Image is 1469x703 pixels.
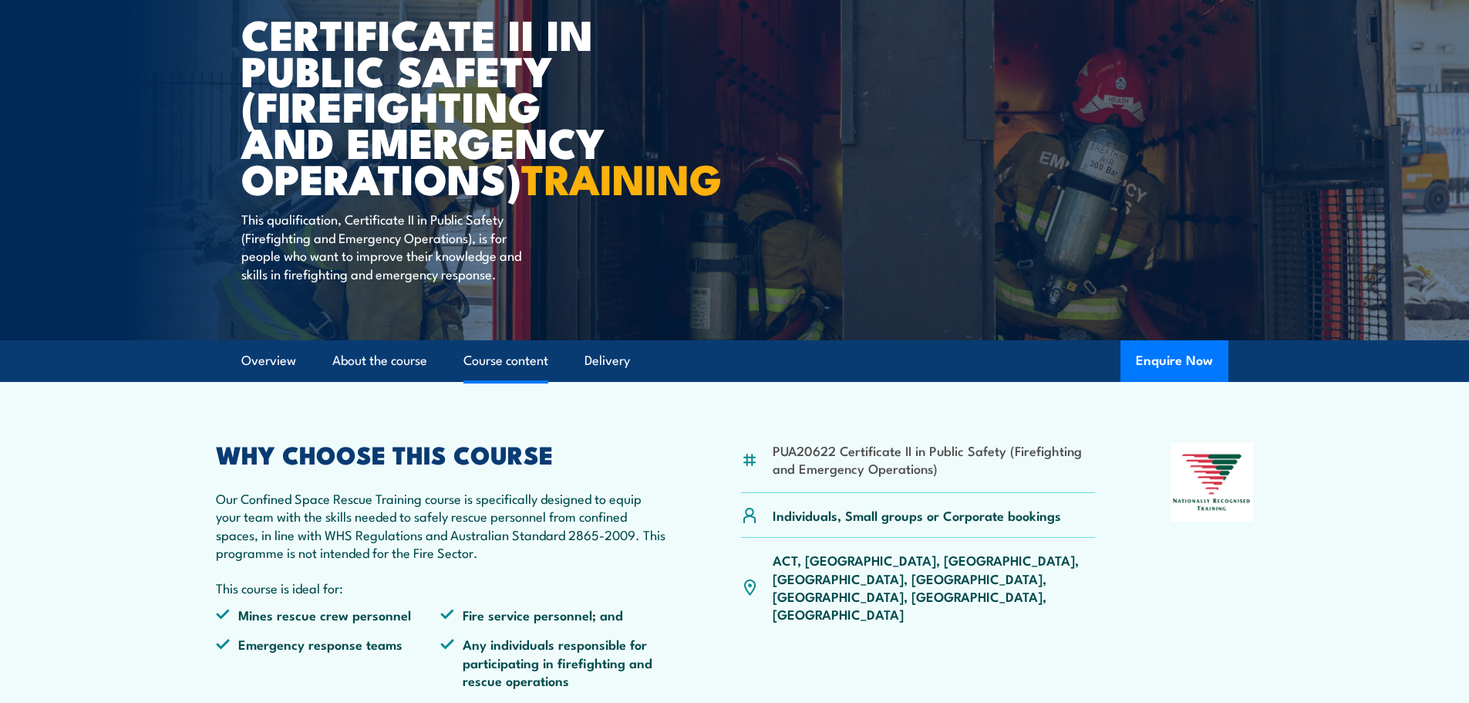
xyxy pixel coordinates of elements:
[1171,443,1254,522] img: Nationally Recognised Training logo.
[216,606,441,624] li: Mines rescue crew personnel
[440,606,665,624] li: Fire service personnel; and
[773,506,1061,524] p: Individuals, Small groups or Corporate bookings
[521,145,722,209] strong: TRAINING
[216,579,666,597] p: This course is ideal for:
[585,340,630,381] a: Delivery
[241,340,296,381] a: Overview
[241,15,622,196] h1: Certificate II in Public Safety (Firefighting and Emergency Operations)
[332,340,427,381] a: About the course
[440,635,665,689] li: Any individuals responsible for participating in firefighting and rescue operations
[216,635,441,689] li: Emergency response teams
[463,340,548,381] a: Course content
[216,489,666,562] p: Our Confined Space Rescue Training course is specifically designed to equip your team with the sk...
[216,443,666,465] h2: WHY CHOOSE THIS COURSE
[773,551,1096,624] p: ACT, [GEOGRAPHIC_DATA], [GEOGRAPHIC_DATA], [GEOGRAPHIC_DATA], [GEOGRAPHIC_DATA], [GEOGRAPHIC_DATA...
[241,210,523,282] p: This qualification, Certificate II in Public Safety (Firefighting and Emergency Operations), is f...
[773,441,1096,478] li: PUA20622 Certificate II in Public Safety (Firefighting and Emergency Operations)
[1120,340,1228,382] button: Enquire Now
